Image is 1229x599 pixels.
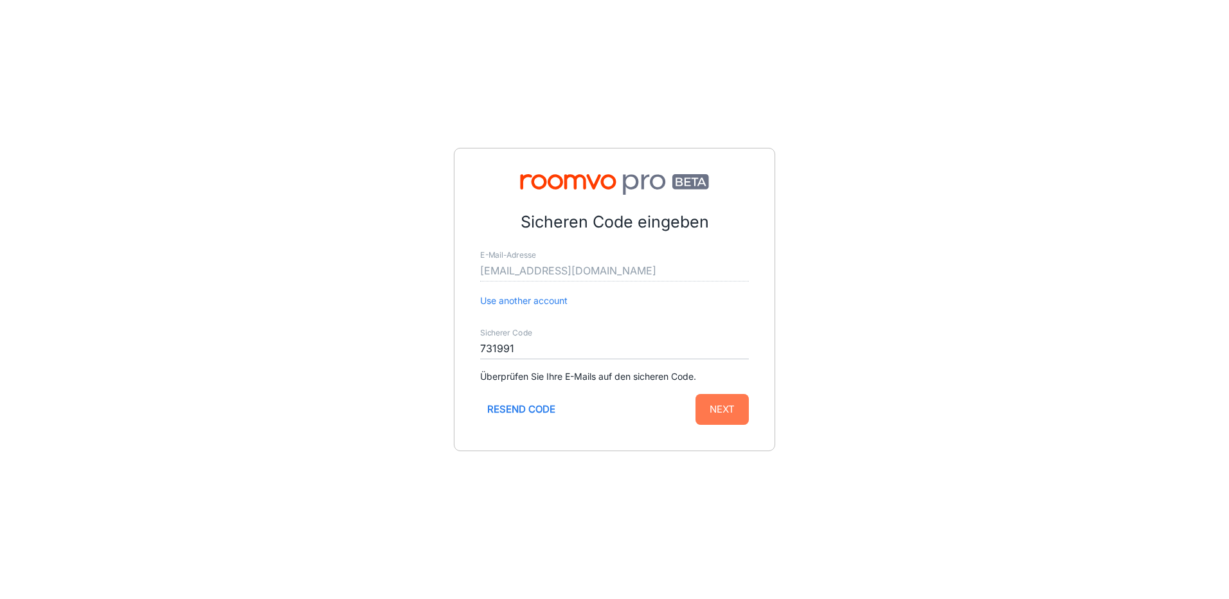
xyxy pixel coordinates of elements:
[695,394,749,425] button: Next
[480,370,749,384] p: Überprüfen Sie Ihre E-Mails auf den sicheren Code.
[480,249,535,260] label: E-Mail-Adresse
[480,394,562,425] button: Resend code
[480,174,749,195] img: Roomvo PRO Beta
[480,339,749,359] input: Enter secure code
[480,327,532,338] label: Sicherer Code
[480,261,749,282] input: myname@example.com
[480,210,749,235] p: Sicheren Code eingeben
[480,294,568,308] button: Use another account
